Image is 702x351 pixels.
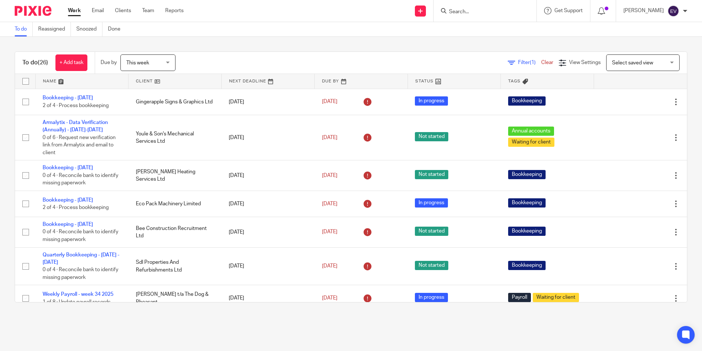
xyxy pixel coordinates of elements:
[322,173,337,178] span: [DATE]
[508,227,546,236] span: Bookkeeping
[43,103,109,108] span: 2 of 4 · Process bookkeeping
[508,198,546,208] span: Bookkeeping
[165,7,184,14] a: Reports
[15,6,51,16] img: Pixie
[129,89,222,115] td: Gingerapple Signs & Graphics Ltd
[530,60,536,65] span: (1)
[129,217,222,247] td: Bee Construction Recruitment Ltd
[508,79,521,83] span: Tags
[508,138,554,147] span: Waiting for client
[541,60,553,65] a: Clear
[129,285,222,311] td: [PERSON_NAME] t/a The Dog & Pheasant
[101,59,117,66] p: Due by
[43,135,116,155] span: 0 of 6 · Request new verification link from Armalytix and email to client
[76,22,102,36] a: Snoozed
[415,261,448,270] span: Not started
[322,99,337,104] span: [DATE]
[68,7,81,14] a: Work
[221,217,315,247] td: [DATE]
[415,227,448,236] span: Not started
[322,295,337,301] span: [DATE]
[221,285,315,311] td: [DATE]
[508,96,546,106] span: Bookkeeping
[43,230,118,242] span: 0 of 4 · Reconcile bank to identify missing paperwork
[415,293,448,302] span: In progress
[108,22,126,36] a: Done
[129,191,222,217] td: Eco Pack Machinery Limited
[322,201,337,206] span: [DATE]
[115,7,131,14] a: Clients
[22,59,48,67] h1: To do
[38,60,48,65] span: (26)
[322,135,337,140] span: [DATE]
[38,22,71,36] a: Reassigned
[43,173,118,186] span: 0 of 4 · Reconcile bank to identify missing paperwork
[43,252,119,265] a: Quarterly Bookkeeping - [DATE] - [DATE]
[415,96,448,106] span: In progress
[221,191,315,217] td: [DATE]
[126,60,149,65] span: This week
[129,115,222,160] td: Youle & Son's Mechanical Services Ltd
[508,127,554,136] span: Annual accounts
[415,170,448,179] span: Not started
[322,263,337,269] span: [DATE]
[43,267,118,280] span: 0 of 4 · Reconcile bank to identify missing paperwork
[612,60,653,65] span: Select saved view
[129,160,222,191] td: [PERSON_NAME] Heating Services Ltd
[448,9,514,15] input: Search
[533,293,579,302] span: Waiting for client
[55,54,87,71] a: + Add task
[322,230,337,235] span: [DATE]
[221,247,315,285] td: [DATE]
[508,170,546,179] span: Bookkeeping
[43,299,111,305] span: 1 of 8 · Update payroll records
[43,222,93,227] a: Bookkeeping - [DATE]
[43,205,109,210] span: 2 of 4 · Process bookkeeping
[15,22,33,36] a: To do
[43,120,108,132] a: Armalytix - Data Verification (Annually) - [DATE]-[DATE]
[667,5,679,17] img: svg%3E
[129,247,222,285] td: Sdl Properties And Refurbishments Ltd
[221,115,315,160] td: [DATE]
[623,7,664,14] p: [PERSON_NAME]
[554,8,583,13] span: Get Support
[142,7,154,14] a: Team
[508,293,531,302] span: Payroll
[221,89,315,115] td: [DATE]
[415,198,448,208] span: In progress
[43,198,93,203] a: Bookkeeping - [DATE]
[43,95,93,100] a: Bookkeeping - [DATE]
[508,261,546,270] span: Bookkeeping
[221,160,315,191] td: [DATE]
[415,132,448,141] span: Not started
[43,292,113,297] a: Weekly Payroll - week 34 2025
[92,7,104,14] a: Email
[569,60,601,65] span: View Settings
[43,165,93,170] a: Bookkeeping - [DATE]
[518,60,541,65] span: Filter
